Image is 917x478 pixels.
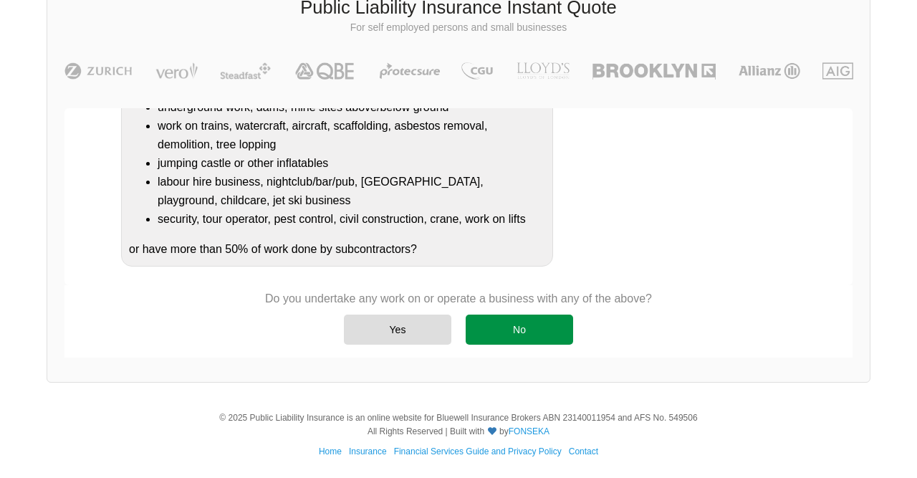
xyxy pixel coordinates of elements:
img: QBE | Public Liability Insurance [287,62,364,80]
li: jumping castle or other inflatables [158,154,545,173]
li: security, tour operator, pest control, civil construction, crane, work on lifts [158,210,545,229]
a: Financial Services Guide and Privacy Policy [394,446,562,457]
img: Protecsure | Public Liability Insurance [374,62,446,80]
p: For self employed persons and small businesses [58,21,859,35]
img: AIG | Public Liability Insurance [817,62,859,80]
div: No [466,315,573,345]
img: Vero | Public Liability Insurance [149,62,204,80]
img: Allianz | Public Liability Insurance [731,62,807,80]
li: work on trains, watercraft, aircraft, scaffolding, asbestos removal, demolition, tree lopping [158,117,545,154]
a: Home [319,446,342,457]
a: Contact [569,446,598,457]
a: FONSEKA [509,426,549,436]
li: labour hire business, nightclub/bar/pub, [GEOGRAPHIC_DATA], playground, childcare, jet ski business [158,173,545,210]
img: Brooklyn | Public Liability Insurance [587,62,721,80]
div: Yes [344,315,451,345]
a: Insurance [349,446,387,457]
img: Steadfast | Public Liability Insurance [214,62,277,80]
img: LLOYD's | Public Liability Insurance [509,62,577,80]
p: Do you undertake any work on or operate a business with any of the above? [265,291,652,307]
img: CGU | Public Liability Insurance [456,62,499,80]
img: Zurich | Public Liability Insurance [58,62,139,80]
